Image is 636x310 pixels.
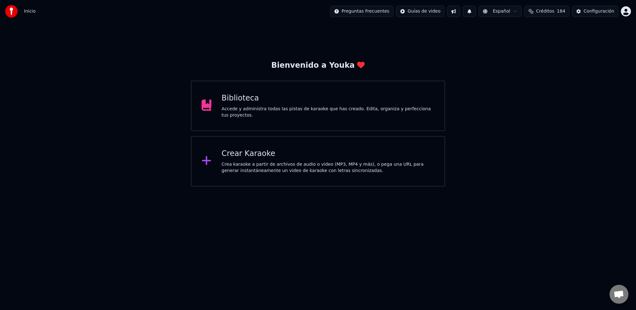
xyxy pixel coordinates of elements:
img: youka [5,5,18,18]
div: Configuración [584,8,614,14]
button: Guías de video [396,6,445,17]
button: Preguntas Frecuentes [330,6,393,17]
nav: breadcrumb [24,8,36,14]
div: Bienvenido a Youka [271,60,365,71]
span: Créditos [536,8,554,14]
div: Crear Karaoke [221,149,434,159]
button: Créditos184 [524,6,569,17]
div: Accede y administra todas las pistas de karaoke que has creado. Edita, organiza y perfecciona tus... [221,106,434,118]
div: Biblioteca [221,93,434,103]
button: Configuración [572,6,618,17]
span: Inicio [24,8,36,14]
span: 184 [557,8,565,14]
div: Crea karaoke a partir de archivos de audio o video (MP3, MP4 y más), o pega una URL para generar ... [221,161,434,174]
a: Chat abierto [609,285,628,304]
